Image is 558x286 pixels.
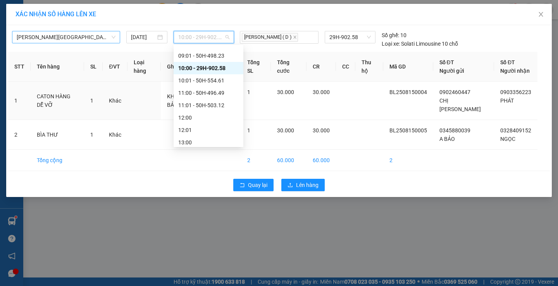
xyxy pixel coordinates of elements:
[103,52,127,82] th: ĐVT
[178,31,229,43] span: 10:00 - 29H-902.58
[382,31,399,39] span: Số ghế:
[382,31,406,39] div: 10
[281,179,325,191] button: uploadLên hàng
[293,35,297,39] span: close
[7,7,55,25] div: VP Bình Long
[6,50,56,59] div: 30.000
[31,52,84,82] th: Tên hàng
[178,113,239,122] div: 12:00
[8,82,31,120] td: 1
[382,39,458,48] div: Solati Limousine 10 chỗ
[296,181,319,189] span: Lên hàng
[167,93,230,108] span: KHÁCH TỰ ĐÓNG GÓI KO BẢO ĐẢM
[131,33,156,41] input: 15/08/2025
[6,51,18,59] span: CR :
[241,150,271,171] td: 2
[127,52,161,82] th: Loại hàng
[60,7,113,25] div: VP Bình Triệu
[90,98,93,104] span: 1
[31,82,84,120] td: CATON HÀNG DỄ VỠ
[239,182,245,188] span: rollback
[307,150,336,171] td: 60.000
[178,64,239,72] div: 10:00 - 29H-902.58
[439,59,454,65] span: Số ĐT
[241,52,271,82] th: Tổng SL
[84,52,103,82] th: SL
[103,120,127,150] td: Khác
[271,150,307,171] td: 60.000
[248,181,267,189] span: Quay lại
[439,136,455,142] span: A BẢO
[7,7,19,15] span: Gửi:
[31,150,84,171] td: Tổng cộng
[271,52,307,82] th: Tổng cước
[500,127,531,134] span: 0328409152
[439,127,470,134] span: 0345880039
[178,51,239,60] div: 09:01 - 50H-498.23
[500,98,514,104] span: PHÁT
[17,31,115,43] span: Lộc Ninh - Hồ Chí Minh
[31,120,84,150] td: BÌA THƯ
[178,126,239,134] div: 12:01
[247,127,250,134] span: 1
[90,132,93,138] span: 1
[103,82,127,120] td: Khác
[439,68,464,74] span: Người gửi
[242,33,298,42] span: [PERSON_NAME] ( D )
[329,31,370,43] span: 29H-902.58
[500,136,515,142] span: NGỌC
[336,52,355,82] th: CC
[313,89,330,95] span: 30.000
[307,52,336,82] th: CR
[500,59,515,65] span: Số ĐT
[500,89,531,95] span: 0903356223
[8,120,31,150] td: 2
[389,127,427,134] span: BL2508150005
[389,89,427,95] span: BL2508150004
[60,25,113,34] div: NGỌC
[383,150,433,171] td: 2
[500,68,530,74] span: Người nhận
[538,11,544,17] span: close
[60,7,79,15] span: Nhận:
[8,52,31,82] th: STT
[161,52,241,82] th: Ghi chú
[178,101,239,110] div: 11:01 - 50H-503.12
[288,182,293,188] span: upload
[178,138,239,147] div: 13:00
[382,39,400,48] span: Loại xe:
[7,25,55,34] div: A BẢO
[15,10,96,18] span: XÁC NHẬN SỐ HÀNG LÊN XE
[178,76,239,85] div: 10:01 - 50H-554.61
[355,52,383,82] th: Thu hộ
[233,179,274,191] button: rollbackQuay lại
[178,89,239,97] div: 11:00 - 50H-496.49
[277,127,294,134] span: 30.000
[277,89,294,95] span: 30.000
[530,4,552,26] button: Close
[247,89,250,95] span: 1
[383,52,433,82] th: Mã GD
[439,89,470,95] span: 0902460447
[313,127,330,134] span: 30.000
[439,98,481,112] span: CHỊ [PERSON_NAME]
